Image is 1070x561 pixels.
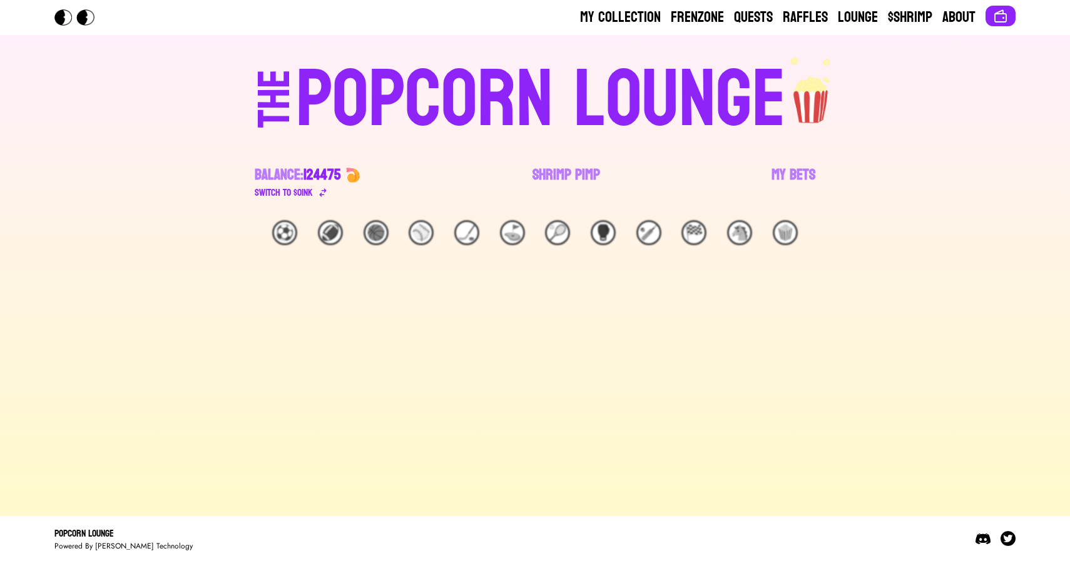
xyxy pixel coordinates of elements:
[409,220,434,245] div: ⚾️
[318,220,343,245] div: 🏈
[54,541,193,551] div: Powered By [PERSON_NAME] Technology
[671,8,724,28] a: Frenzone
[54,526,193,541] div: Popcorn Lounge
[296,60,786,140] div: POPCORN LOUNGE
[255,185,313,200] div: Switch to $ OINK
[888,8,932,28] a: $Shrimp
[303,161,340,188] span: 124475
[838,8,878,28] a: Lounge
[255,165,340,185] div: Balance:
[591,220,616,245] div: 🥊
[783,8,828,28] a: Raffles
[545,220,570,245] div: 🎾
[636,220,661,245] div: 🏏
[150,55,920,140] a: THEPOPCORN LOUNGEpopcorn
[54,9,104,26] img: Popcorn
[993,9,1008,24] img: Connect wallet
[580,8,661,28] a: My Collection
[727,220,752,245] div: 🐴
[942,8,976,28] a: About
[734,8,773,28] a: Quests
[272,220,297,245] div: ⚽️
[454,220,479,245] div: 🏒
[976,531,991,546] img: Discord
[252,69,297,153] div: THE
[364,220,389,245] div: 🏀
[1001,531,1016,546] img: Twitter
[681,220,706,245] div: 🏁
[773,220,798,245] div: 🍿
[500,220,525,245] div: ⛳️
[532,165,600,200] a: Shrimp Pimp
[772,165,815,200] a: My Bets
[786,55,837,125] img: popcorn
[345,168,360,183] img: 🍤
